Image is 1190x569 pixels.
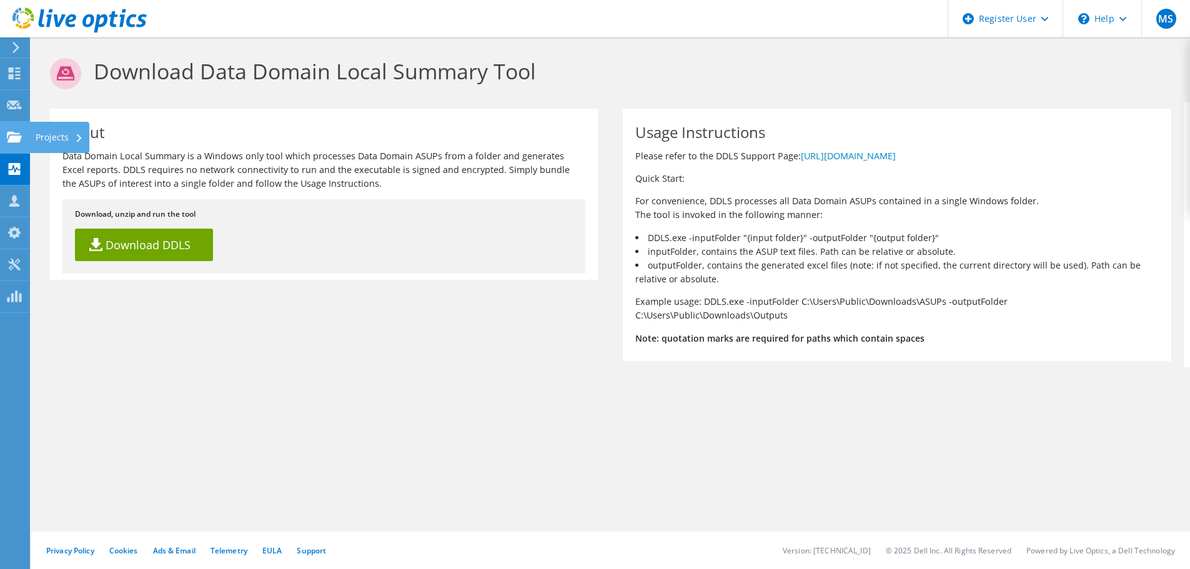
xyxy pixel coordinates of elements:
li: Powered by Live Optics, a Dell Technology [1026,545,1175,556]
p: Please refer to the DDLS Support Page: [635,149,1158,163]
p: Data Domain Local Summary is a Windows only tool which processes Data Domain ASUPs from a folder ... [62,149,585,190]
a: Telemetry [211,545,247,556]
h1: Usage Instructions [635,125,1152,140]
a: [URL][DOMAIN_NAME] [801,150,896,162]
li: DDLS.exe -inputFolder "{input folder}" -outputFolder "{output folder}" [635,231,1158,245]
a: Support [297,545,326,556]
p: Quick Start: [635,172,1158,186]
li: inputFolder, contains the ASUP text files. Path can be relative or absolute. [635,245,1158,259]
p: Example usage: DDLS.exe -inputFolder C:\Users\Public\Downloads\ASUPs -outputFolder C:\Users\Publi... [635,295,1158,322]
p: Download, unzip and run the tool [75,207,573,221]
a: Download DDLS [75,229,213,261]
a: Ads & Email [153,545,196,556]
p: For convenience, DDLS processes all Data Domain ASUPs contained in a single Windows folder. The t... [635,194,1158,222]
span: MS [1156,9,1176,29]
a: Privacy Policy [46,545,94,556]
li: Version: [TECHNICAL_ID] [783,545,871,556]
li: © 2025 Dell Inc. All Rights Reserved [886,545,1011,556]
h1: Download Data Domain Local Summary Tool [50,58,1165,89]
h1: About [62,125,579,140]
b: Note: quotation marks are required for paths which contain spaces [635,332,925,344]
a: EULA [262,545,282,556]
div: Projects [29,122,89,153]
a: Cookies [109,545,138,556]
li: outputFolder, contains the generated excel files (note: if not specified, the current directory w... [635,259,1158,286]
svg: \n [1078,13,1089,24]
